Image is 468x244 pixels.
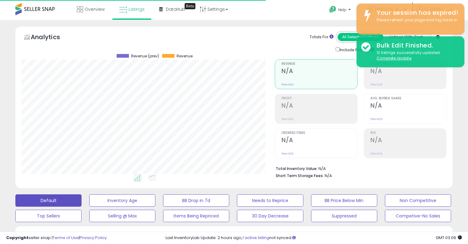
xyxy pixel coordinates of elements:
div: 12 listings successfully updated. [372,50,460,61]
div: Your session has expired! [372,8,460,17]
button: Top Sellers [15,210,82,222]
h2: N/A [282,137,357,145]
div: seller snap | | [6,235,107,241]
span: DataHub [166,6,185,12]
div: Totals For [310,34,334,40]
span: Revenue [177,54,193,58]
div: Bulk Edit Finished. [372,41,460,50]
small: Prev: N/A [370,117,382,121]
small: Prev: N/A [282,152,294,155]
span: Revenue (prev) [131,54,159,58]
i: Get Help [329,6,337,13]
button: Items Being Repriced [163,210,229,222]
h2: N/A [282,68,357,76]
span: Overview [85,6,105,12]
div: Include Returns [331,46,382,53]
button: All Selected Listings [338,33,383,41]
button: Non Competitive [385,194,451,207]
button: 30 Day Decrease [237,210,303,222]
small: Prev: N/A [282,117,294,121]
h2: N/A [370,137,446,145]
p: Listing States: [380,230,453,236]
a: Privacy Policy [80,235,107,241]
u: Complete Update [377,56,411,61]
h2: N/A [282,102,357,110]
b: Short Term Storage Fees: [276,173,324,178]
h5: Analytics [31,33,72,43]
span: Ordered Items [282,131,357,135]
a: Help [324,1,357,20]
small: Prev: N/A [282,83,294,86]
span: N/A [325,173,332,179]
h2: N/A [370,68,446,76]
div: Last InventoryLab Update: 2 hours ago, not synced. [166,235,462,241]
button: Suppressed [311,210,377,222]
div: Please refresh your page and log back in [372,17,460,23]
b: Total Inventory Value: [276,166,318,171]
button: Default [15,194,82,207]
h2: N/A [370,102,446,110]
span: Listings [129,6,145,12]
a: Terms of Use [53,235,79,241]
button: Needs to Reprice [237,194,303,207]
span: 2025-09-8 03:09 GMT [436,235,462,241]
span: Help [338,7,346,12]
span: Revenue [282,62,357,66]
span: Profit [282,97,357,100]
button: BB Price Below Min [311,194,377,207]
button: Competive-No Sales [385,210,451,222]
strong: Copyright [6,235,29,241]
span: ROI [370,131,446,135]
button: Inventory Age [89,194,155,207]
span: Avg. Buybox Share [370,97,446,100]
button: BB Drop in 7d [163,194,229,207]
div: Tooltip anchor [185,3,195,9]
a: 1 active listing [242,235,269,241]
li: N/A [276,164,442,172]
small: Prev: N/A [370,83,382,86]
button: Selling @ Max [89,210,155,222]
small: Prev: N/A [370,152,382,155]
